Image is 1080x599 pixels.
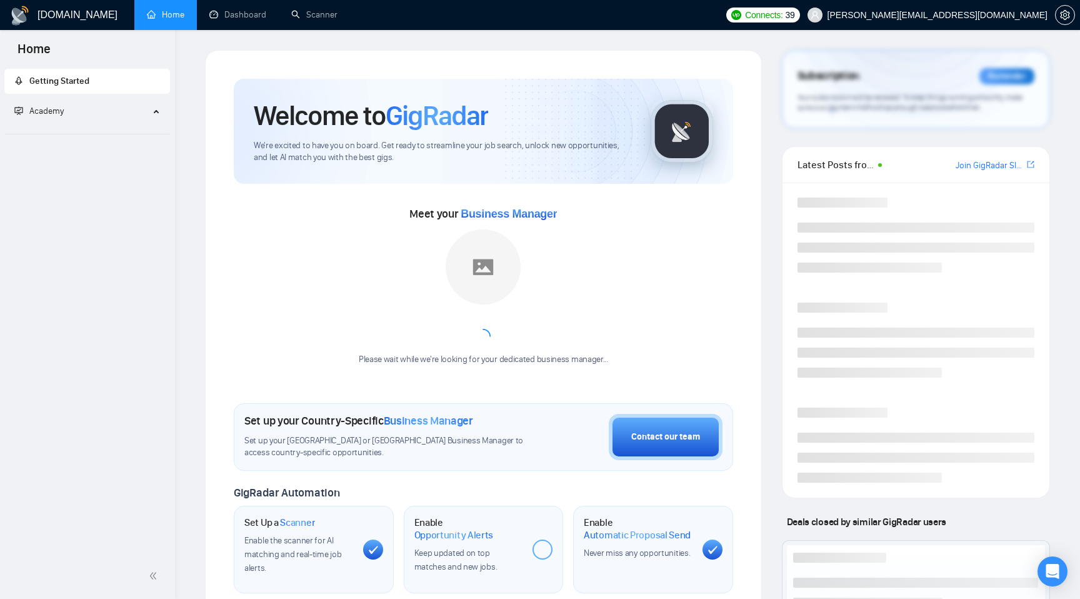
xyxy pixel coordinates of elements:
span: We're excited to have you on board. Get ready to streamline your job search, unlock new opportuni... [254,140,631,164]
a: setting [1055,10,1075,20]
span: Enable the scanner for AI matching and real-time job alerts. [244,535,341,573]
span: user [811,11,819,19]
span: fund-projection-screen [14,106,23,115]
span: Getting Started [29,76,89,86]
div: Please wait while we're looking for your dedicated business manager... [351,354,616,366]
span: Connects: [745,8,782,22]
h1: Enable [584,516,692,541]
img: gigradar-logo.png [651,100,713,163]
span: Meet your [409,207,557,221]
div: Contact our team [631,430,700,444]
span: Home [7,40,61,66]
span: double-left [149,570,161,582]
span: Academy [14,106,64,116]
span: GigRadar [386,99,488,133]
span: Business Manager [461,208,557,220]
a: export [1027,159,1034,171]
span: Set up your [GEOGRAPHIC_DATA] or [GEOGRAPHIC_DATA] Business Manager to access country-specific op... [244,435,531,459]
div: Reminder [979,68,1034,84]
a: Join GigRadar Slack Community [956,159,1024,173]
a: homeHome [147,9,184,20]
h1: Set up your Country-Specific [244,414,473,428]
span: Subscription [797,66,859,87]
span: export [1027,159,1034,169]
button: Contact our team [609,414,722,460]
span: GigRadar Automation [234,486,339,500]
span: Deals closed by similar GigRadar users [782,511,951,533]
img: upwork-logo.png [731,10,741,20]
img: placeholder.png [446,229,521,305]
span: setting [1056,10,1074,20]
button: setting [1055,5,1075,25]
h1: Set Up a [244,516,315,529]
span: Academy [29,106,64,116]
span: Keep updated on top matches and new jobs. [414,548,497,572]
a: searchScanner [291,9,337,20]
img: logo [10,6,30,26]
a: dashboardDashboard [209,9,266,20]
h1: Enable [414,516,523,541]
span: loading [473,326,494,348]
span: Latest Posts from the GigRadar Community [797,157,874,173]
span: Automatic Proposal Send [584,529,691,541]
span: rocket [14,76,23,85]
span: Never miss any opportunities. [584,548,690,558]
span: Scanner [280,516,315,529]
span: 39 [786,8,795,22]
span: Your subscription will be renewed. To keep things running smoothly, make sure your payment method... [797,93,1022,113]
span: Opportunity Alerts [414,529,494,541]
h1: Welcome to [254,99,488,133]
li: Getting Started [4,69,170,94]
div: Open Intercom Messenger [1037,556,1067,586]
span: Business Manager [384,414,473,428]
li: Academy Homepage [4,129,170,137]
